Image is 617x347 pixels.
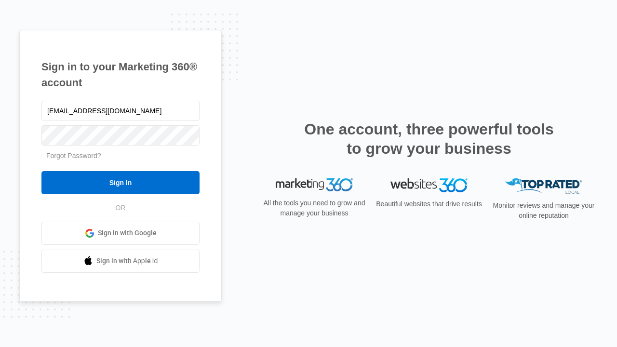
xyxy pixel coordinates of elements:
[390,178,468,192] img: Websites 360
[41,171,200,194] input: Sign In
[46,152,101,160] a: Forgot Password?
[41,59,200,91] h1: Sign in to your Marketing 360® account
[41,250,200,273] a: Sign in with Apple Id
[109,203,133,213] span: OR
[41,222,200,245] a: Sign in with Google
[490,200,598,221] p: Monitor reviews and manage your online reputation
[41,101,200,121] input: Email
[375,199,483,209] p: Beautiful websites that drive results
[301,120,557,158] h2: One account, three powerful tools to grow your business
[96,256,158,266] span: Sign in with Apple Id
[276,178,353,192] img: Marketing 360
[260,198,368,218] p: All the tools you need to grow and manage your business
[505,178,582,194] img: Top Rated Local
[98,228,157,238] span: Sign in with Google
